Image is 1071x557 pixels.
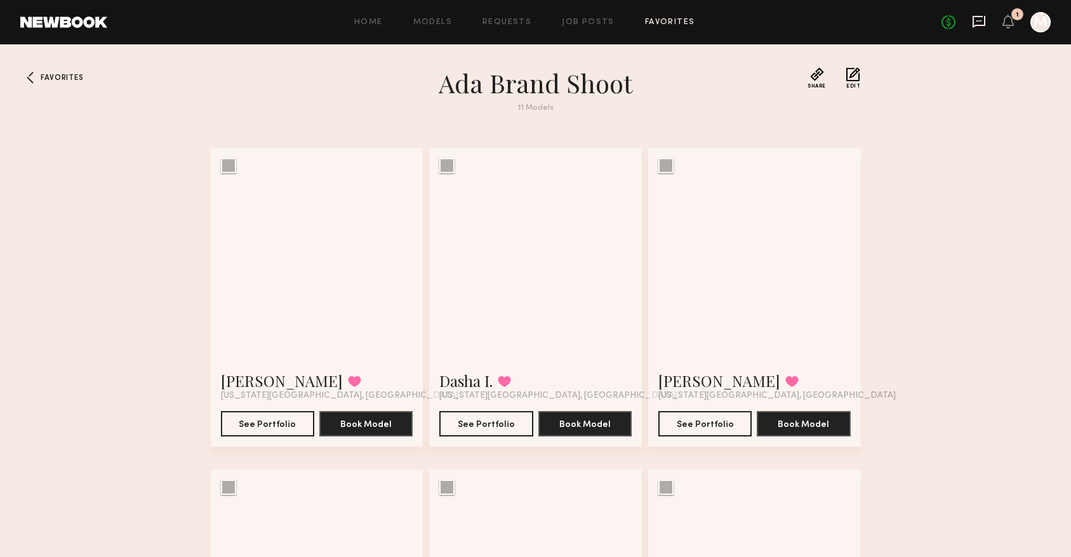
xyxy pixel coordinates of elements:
[538,411,632,436] button: Book Model
[221,370,343,391] a: [PERSON_NAME]
[307,104,764,112] div: 11 Models
[658,411,752,436] button: See Portfolio
[846,67,860,89] button: Edit
[538,418,632,429] a: Book Model
[439,391,677,401] span: [US_STATE][GEOGRAPHIC_DATA], [GEOGRAPHIC_DATA]
[658,370,780,391] a: [PERSON_NAME]
[221,391,458,401] span: [US_STATE][GEOGRAPHIC_DATA], [GEOGRAPHIC_DATA]
[1016,11,1019,18] div: 1
[658,391,896,401] span: [US_STATE][GEOGRAPHIC_DATA], [GEOGRAPHIC_DATA]
[20,67,41,88] a: Favorites
[319,411,413,436] button: Book Model
[413,18,452,27] a: Models
[562,18,615,27] a: Job Posts
[319,418,413,429] a: Book Model
[439,411,533,436] button: See Portfolio
[808,67,826,89] button: Share
[221,411,314,436] button: See Portfolio
[1030,12,1051,32] a: M
[482,18,531,27] a: Requests
[439,370,493,391] a: Dasha I.
[808,84,826,89] span: Share
[41,74,83,82] span: Favorites
[307,67,764,99] h1: Ada Brand Shoot
[846,84,860,89] span: Edit
[757,411,850,436] button: Book Model
[354,18,383,27] a: Home
[645,18,695,27] a: Favorites
[757,418,850,429] a: Book Model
